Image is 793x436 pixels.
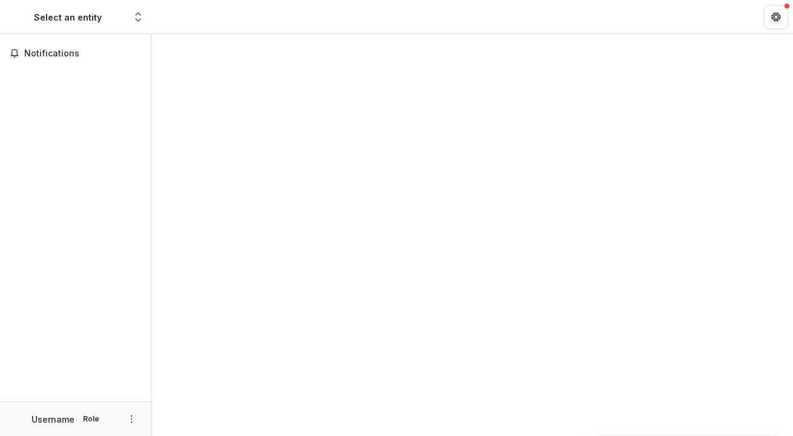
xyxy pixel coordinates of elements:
[764,5,788,29] button: Get Help
[130,5,147,29] button: Open entity switcher
[24,49,141,59] span: Notifications
[124,412,139,426] button: More
[79,414,103,424] p: Role
[34,11,102,24] div: Select an entity
[32,413,75,426] p: Username
[5,44,146,63] button: Notifications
